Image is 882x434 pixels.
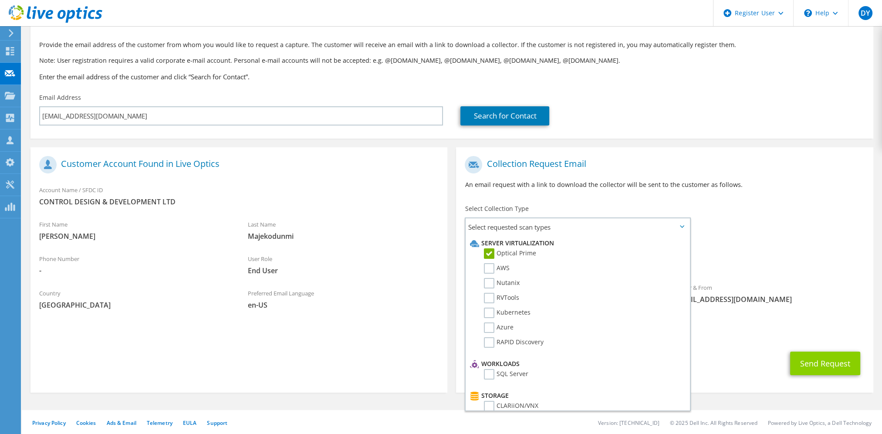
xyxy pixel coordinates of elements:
a: Search for Contact [460,106,549,125]
h1: Customer Account Found in Live Optics [39,156,434,173]
label: RAPID Discovery [484,337,544,348]
li: Version: [TECHNICAL_ID] [598,419,659,427]
label: Optical Prime [484,248,536,259]
label: AWS [484,263,510,274]
p: Note: User registration requires a valid corporate e-mail account. Personal e-mail accounts will ... [39,56,865,65]
div: To [456,278,665,309]
span: CONTROL DESIGN & DEVELOPMENT LTD [39,197,439,207]
label: SQL Server [484,369,528,380]
div: Preferred Email Language [239,284,448,314]
span: [PERSON_NAME] [39,231,230,241]
li: Storage [468,390,685,401]
label: RVTools [484,293,519,303]
span: DY [858,6,872,20]
div: Requested Collections [456,239,873,274]
a: Telemetry [147,419,172,427]
span: Majekodunmi [248,231,439,241]
div: User Role [239,250,448,280]
a: Ads & Email [107,419,136,427]
div: Account Name / SFDC ID [30,181,447,211]
span: Select requested scan types [466,218,689,236]
div: Phone Number [30,250,239,280]
button: Send Request [790,352,860,375]
h3: Enter the email address of the customer and click “Search for Contact”. [39,72,865,81]
label: Select Collection Type [465,204,528,213]
div: Last Name [239,215,448,245]
li: Server Virtualization [468,238,685,248]
a: Support [207,419,227,427]
div: First Name [30,215,239,245]
span: [EMAIL_ADDRESS][DOMAIN_NAME] [673,295,865,304]
h1: Collection Request Email [465,156,860,173]
span: - [39,266,230,275]
p: Provide the email address of the customer from whom you would like to request a capture. The cust... [39,40,865,50]
div: Country [30,284,239,314]
p: An email request with a link to download the collector will be sent to the customer as follows. [465,180,864,190]
svg: \n [804,9,812,17]
div: CC & Reply To [456,313,873,343]
span: en-US [248,300,439,310]
label: CLARiiON/VNX [484,401,538,411]
li: Powered by Live Optics, a Dell Technology [768,419,872,427]
a: Cookies [76,419,96,427]
label: Nutanix [484,278,520,288]
span: End User [248,266,439,275]
label: Azure [484,322,514,333]
li: Workloads [468,359,685,369]
label: Kubernetes [484,308,531,318]
a: EULA [183,419,196,427]
label: Email Address [39,93,81,102]
span: [GEOGRAPHIC_DATA] [39,300,230,310]
li: © 2025 Dell Inc. All Rights Reserved [670,419,757,427]
div: Sender & From [665,278,873,309]
a: Privacy Policy [32,419,66,427]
